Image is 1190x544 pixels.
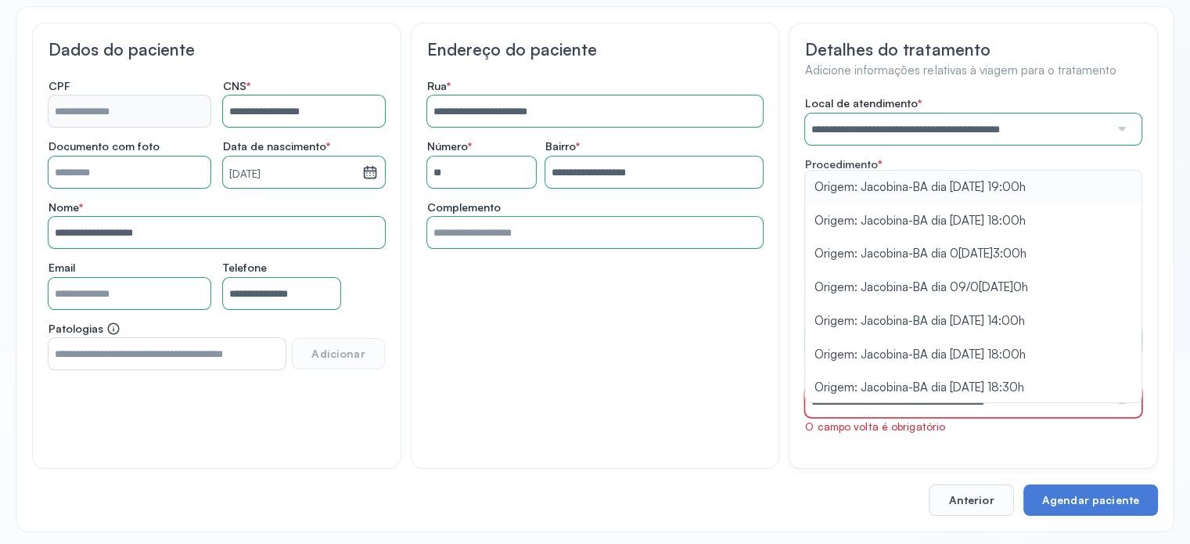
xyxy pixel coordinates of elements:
h3: Endereço do paciente [427,39,764,59]
span: CPF [49,79,70,93]
span: Local de atendimento [805,96,922,110]
li: Origem: Jacobina-BA dia [DATE] 14:00h [805,304,1141,338]
h4: Adicione informações relativas à viagem para o tratamento [805,63,1141,78]
span: Email [49,261,75,275]
span: Número [427,139,472,153]
span: Procedimento [805,157,878,171]
span: Nome [49,200,83,214]
h3: Detalhes do tratamento [805,39,1141,59]
button: Agendar paciente [1023,485,1158,516]
h3: Dados do paciente [49,39,385,59]
li: Origem: Jacobina-BA dia 0[DATE]3:00h [805,237,1141,271]
button: Adicionar [292,338,384,369]
span: Bairro [545,139,580,153]
li: Origem: Jacobina-BA dia [DATE] 19:00h [805,171,1141,204]
li: Origem: Jacobina-BA dia [DATE] 18:30h [805,371,1141,405]
span: Patologias [49,322,120,336]
button: Anterior [929,485,1013,516]
span: Complemento [427,200,501,214]
div: O campo volta é obrigatório [805,420,1141,434]
span: Rua [427,79,451,93]
span: Documento com foto [49,139,160,153]
span: Telefone [223,261,267,275]
li: Origem: Jacobina-BA dia [DATE] 18:00h [805,204,1141,238]
small: [DATE] [229,167,356,182]
span: Data de nascimento [223,139,330,153]
li: Origem: Jacobina-BA dia 09/0[DATE]0h [805,271,1141,304]
li: Origem: Jacobina-BA dia [DATE] 18:00h [805,338,1141,372]
span: CNS [223,79,250,93]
